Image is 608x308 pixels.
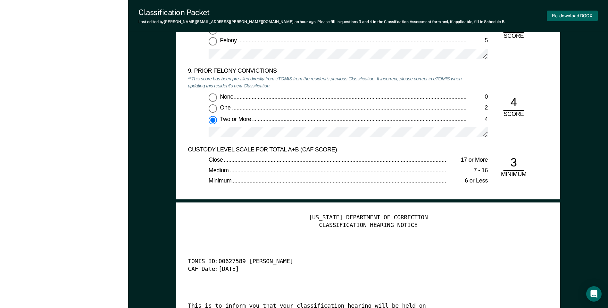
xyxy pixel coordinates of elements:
[188,214,548,222] div: [US_STATE] DEPARTMENT OF CORRECTION
[446,157,488,164] div: 17 or More
[295,20,316,24] span: an hour ago
[188,146,467,154] div: CUSTODY LEVEL SCALE FOR TOTAL A+B (CAF SCORE)
[220,93,235,99] span: None
[220,37,238,44] span: Felony
[467,37,488,45] div: 5
[209,157,224,163] span: Close
[188,258,530,266] div: TOMIS ID: 00627589 [PERSON_NAME]
[220,104,232,111] span: One
[503,95,524,111] div: 4
[446,167,488,174] div: 7 - 16
[498,111,529,118] div: SCORE
[209,93,217,101] input: None0
[586,286,602,302] div: Open Intercom Messenger
[188,266,530,273] div: CAF Date: [DATE]
[209,167,230,173] span: Medium
[188,76,462,89] em: **This score has been pre-filled directly from eTOMIS from the resident's previous Classification...
[209,104,217,113] input: One2
[446,177,488,185] div: 6 or Less
[547,11,598,21] button: Re-download DOCX
[498,171,529,179] div: MINIMUM
[138,20,505,24] div: Last edited by [PERSON_NAME][EMAIL_ADDRESS][PERSON_NAME][DOMAIN_NAME] . Please fill in questions ...
[209,26,217,34] input: Misdemeanor3
[209,177,233,184] span: Minimum
[467,93,488,101] div: 0
[220,116,252,122] span: Two or More
[498,32,529,40] div: SCORE
[138,8,505,17] div: Classification Packet
[188,68,467,75] div: 9. PRIOR FELONY CONVICTIONS
[209,116,217,124] input: Two or More4
[467,26,488,34] div: 3
[467,104,488,112] div: 2
[188,222,548,229] div: CLASSIFICATION HEARING NOTICE
[220,26,255,32] span: Misdemeanor
[503,155,524,171] div: 3
[467,116,488,123] div: 4
[209,37,217,45] input: Felony5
